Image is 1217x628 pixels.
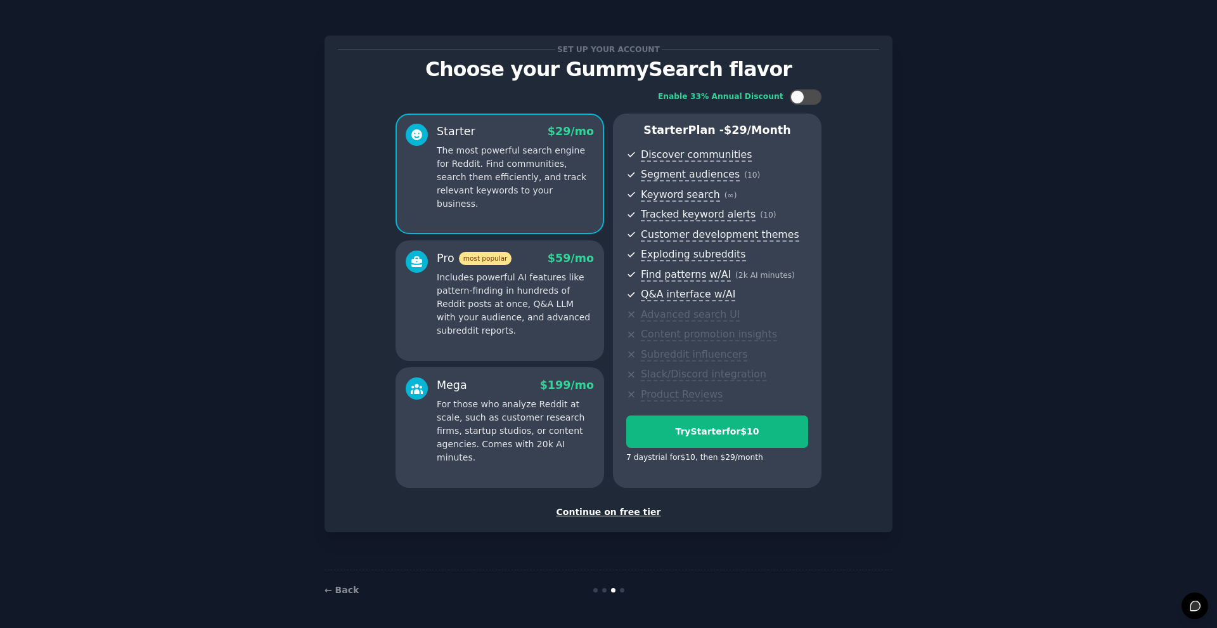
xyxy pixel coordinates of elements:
span: ( 10 ) [744,171,760,180]
span: Subreddit influencers [641,348,747,362]
button: TryStarterfor$10 [626,415,808,448]
span: Segment audiences [641,168,740,181]
span: Q&A interface w/AI [641,288,735,301]
div: Try Starter for $10 [627,425,808,438]
div: Continue on free tier [338,506,879,519]
a: ← Back [325,585,359,595]
span: ( ∞ ) [724,191,737,200]
span: Exploding subreddits [641,248,745,261]
span: $ 199 /mo [540,379,594,391]
span: Keyword search [641,188,720,202]
span: $ 29 /month [724,124,791,136]
span: Find patterns w/AI [641,268,731,282]
p: Includes powerful AI features like pattern-finding in hundreds of Reddit posts at once, Q&A LLM w... [437,271,594,337]
span: $ 59 /mo [548,252,594,265]
span: Customer development themes [641,228,799,242]
div: Starter [437,124,475,140]
p: Choose your GummySearch flavor [338,58,879,81]
span: Discover communities [641,148,752,162]
span: Content promotion insights [641,328,777,341]
span: Product Reviews [641,388,723,402]
p: The most powerful search engine for Reddit. Find communities, search them efficiently, and track ... [437,144,594,211]
span: Slack/Discord integration [641,368,766,381]
span: most popular [459,252,512,265]
span: Advanced search UI [641,308,740,322]
div: Pro [437,251,512,266]
span: ( 10 ) [760,211,776,219]
p: Starter Plan - [626,122,808,138]
span: $ 29 /mo [548,125,594,138]
span: Set up your account [555,43,662,56]
div: Enable 33% Annual Discount [658,91,783,103]
span: ( 2k AI minutes ) [735,271,795,280]
span: Tracked keyword alerts [641,208,756,221]
p: For those who analyze Reddit at scale, such as customer research firms, startup studios, or conte... [437,398,594,464]
div: Mega [437,377,467,393]
div: 7 days trial for $10 , then $ 29 /month [626,452,763,464]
